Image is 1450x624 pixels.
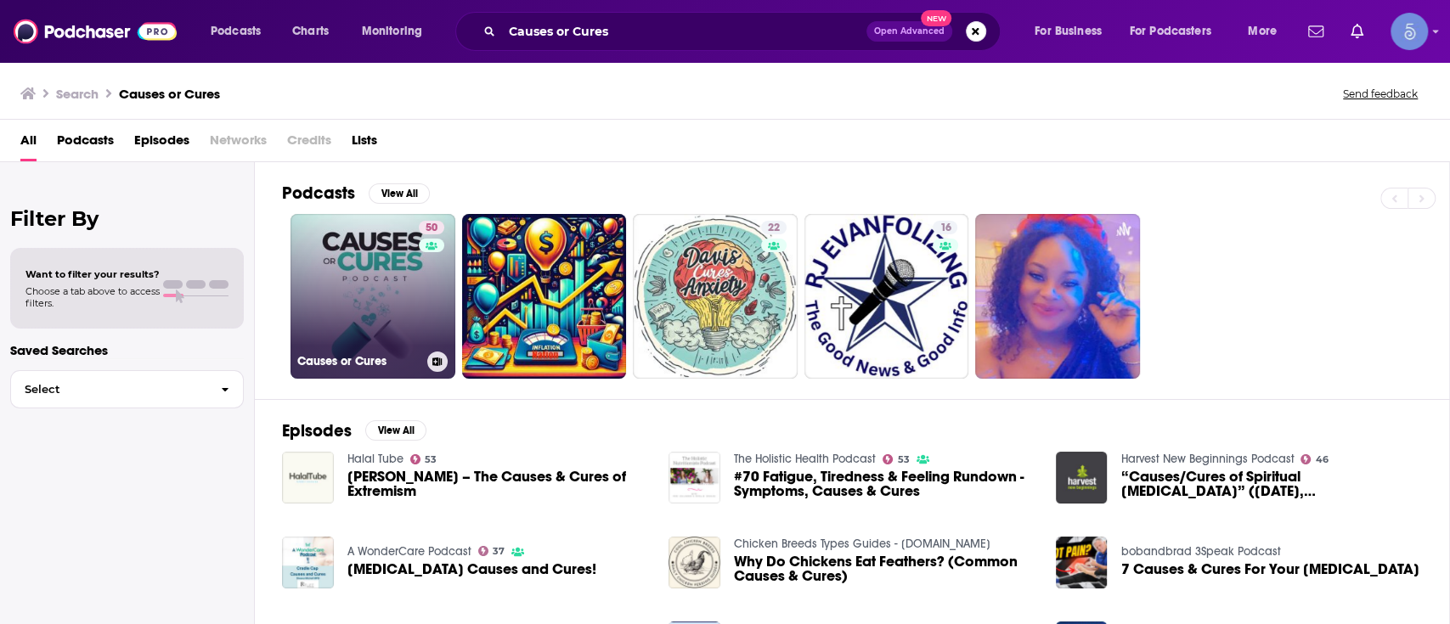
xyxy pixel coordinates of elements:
a: 22 [761,221,787,234]
button: Open AdvancedNew [866,21,952,42]
button: open menu [350,18,444,45]
img: #70 Fatigue, Tiredness & Feeling Rundown - Symptoms, Causes & Cures [669,452,720,503]
a: Podcasts [57,126,114,161]
button: View All [369,183,430,204]
a: Harvest New Beginnings Podcast [1120,452,1294,466]
a: Chicken Breeds Types Guides - chickenidentifier.com [734,537,990,551]
span: Podcasts [211,20,261,43]
a: 37 [478,546,505,556]
span: 46 [1316,456,1329,464]
span: 16 [939,220,951,237]
span: Want to filter your results? [25,268,160,280]
span: Logged in as Spiral5-G1 [1391,13,1428,50]
span: New [921,10,951,26]
img: Why Do Chickens Eat Feathers? (Common Causes & Cures) [669,537,720,588]
a: Halal Tube [347,452,403,466]
a: Lists [352,126,377,161]
span: For Podcasters [1130,20,1211,43]
span: “Causes/Cures of Spiritual [MEDICAL_DATA]” ([DATE], [DEMOGRAPHIC_DATA] 42-43) [1120,469,1422,498]
h2: Podcasts [282,183,355,204]
div: Search podcasts, credits, & more... [471,12,1017,51]
span: 22 [768,220,780,237]
a: 16 [933,221,957,234]
a: #70 Fatigue, Tiredness & Feeling Rundown - Symptoms, Causes & Cures [734,469,1035,498]
span: [PERSON_NAME] – The Causes & Cures of Extremism [347,469,649,498]
a: 22 [633,214,798,379]
span: For Business [1035,20,1102,43]
span: Monitoring [362,20,422,43]
a: 50Causes or Cures [291,214,455,379]
span: 53 [425,456,437,464]
a: Charts [281,18,339,45]
button: Select [10,370,244,408]
h3: Causes or Cures [119,86,220,102]
a: Episodes [134,126,189,161]
a: Why Do Chickens Eat Feathers? (Common Causes & Cures) [734,554,1035,583]
a: Faraz Rabbani – The Causes & Cures of Extremism [347,469,649,498]
a: 7 Causes & Cures For Your Foot Pain [1120,562,1419,576]
a: 53 [883,454,910,464]
span: Networks [210,126,267,161]
a: All [20,126,37,161]
span: Open Advanced [874,27,945,36]
span: Select [11,384,207,395]
img: 7 Causes & Cures For Your Foot Pain [1056,537,1108,588]
a: bobandbrad 3Speak Podcast [1120,544,1280,559]
h3: Causes or Cures [297,354,420,368]
h2: Episodes [282,420,352,441]
h3: Search [56,86,99,102]
a: Show notifications dropdown [1301,17,1330,46]
button: View All [365,420,426,441]
span: 7 Causes & Cures For Your [MEDICAL_DATA] [1120,562,1419,576]
button: open menu [1023,18,1123,45]
a: 50 [419,221,444,234]
a: “Causes/Cures of Spiritual Depression” (9.25.16, Psalm 42-43) [1120,469,1422,498]
img: User Profile [1391,13,1428,50]
a: EpisodesView All [282,420,426,441]
input: Search podcasts, credits, & more... [502,18,866,45]
a: 53 [410,454,437,464]
span: Charts [292,20,329,43]
a: The Holistic Health Podcast [734,452,876,466]
img: Faraz Rabbani – The Causes & Cures of Extremism [282,452,334,503]
a: PodcastsView All [282,183,430,204]
a: Cradle Cap Causes and Cures! [347,562,596,576]
span: 53 [898,456,910,464]
a: A WonderCare Podcast [347,544,471,559]
button: Show profile menu [1391,13,1428,50]
span: 37 [493,548,505,555]
span: Choose a tab above to access filters. [25,285,160,309]
span: [MEDICAL_DATA] Causes and Cures! [347,562,596,576]
p: Saved Searches [10,342,244,358]
img: Cradle Cap Causes and Cures! [282,537,334,588]
a: Show notifications dropdown [1344,17,1370,46]
a: 16 [804,214,969,379]
button: Send feedback [1338,87,1423,101]
button: open menu [1236,18,1298,45]
span: Credits [287,126,331,161]
a: 46 [1300,454,1329,464]
button: open menu [199,18,283,45]
img: “Causes/Cures of Spiritual Depression” (9.25.16, Psalm 42-43) [1056,452,1108,503]
span: More [1248,20,1277,43]
button: open menu [1119,18,1236,45]
h2: Filter By [10,206,244,231]
span: 50 [426,220,437,237]
img: Podchaser - Follow, Share and Rate Podcasts [14,15,177,48]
